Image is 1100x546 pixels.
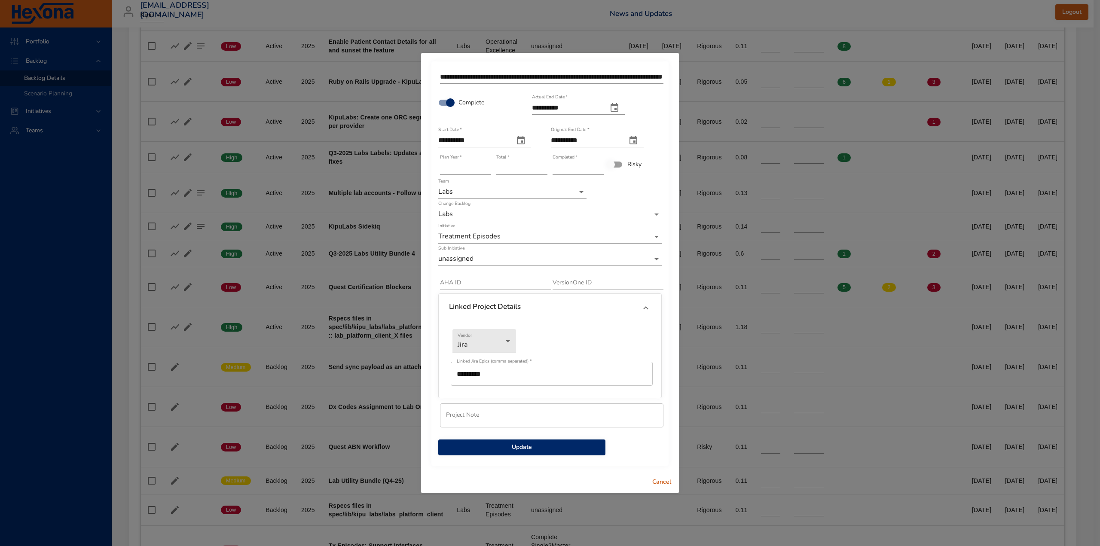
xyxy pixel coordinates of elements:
[651,477,672,488] span: Cancel
[438,201,471,206] label: Change Backlog
[510,130,531,151] button: start date
[438,246,464,250] label: Sub Initiative
[648,474,675,490] button: Cancel
[440,155,461,159] label: Plan Year
[438,439,605,455] button: Update
[438,185,587,199] div: Labs
[438,230,662,244] div: Treatment Episodes
[627,160,642,169] span: Risky
[439,294,661,322] div: Linked Project Details
[438,223,455,228] label: Initiative
[623,130,644,151] button: original end date
[551,127,589,132] label: Original End Date
[438,207,662,221] div: Labs
[496,155,509,159] label: Total
[553,155,577,159] label: Completed
[438,252,662,266] div: unassigned
[458,98,484,107] span: Complete
[438,127,462,132] label: Start Date
[604,98,625,118] button: actual end date
[438,179,449,183] label: Team
[532,95,568,99] label: Actual End Date
[452,329,516,353] div: Jira
[445,442,599,453] span: Update
[449,302,521,311] h6: Linked Project Details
